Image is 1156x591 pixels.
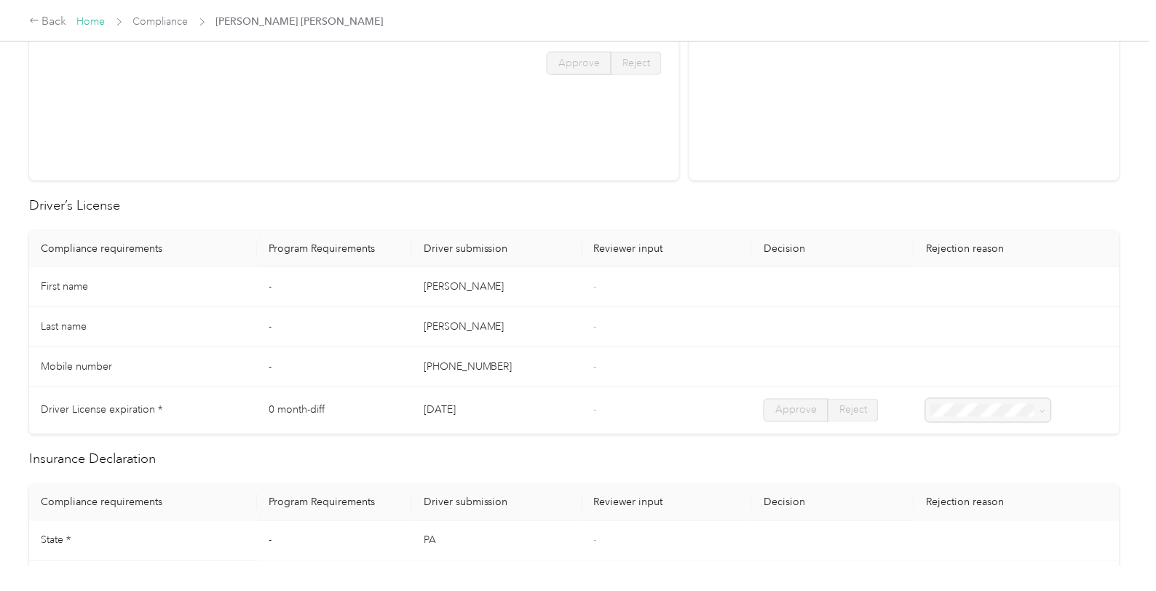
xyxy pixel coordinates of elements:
[133,15,189,28] a: Compliance
[594,534,597,547] span: -
[594,320,597,333] span: -
[41,280,88,293] span: First name
[41,360,112,373] span: Mobile number
[775,404,817,416] span: Approve
[582,485,753,521] th: Reviewer input
[257,231,411,267] th: Program Requirements
[412,267,582,307] td: [PERSON_NAME]
[412,231,582,267] th: Driver submission
[412,387,582,435] td: [DATE]
[29,196,1120,215] h2: Driver’s License
[257,307,411,347] td: -
[41,320,87,333] span: Last name
[914,231,1120,267] th: Rejection reason
[558,57,600,69] span: Approve
[257,485,411,521] th: Program Requirements
[29,450,1120,469] h2: Insurance Declaration
[622,57,650,69] span: Reject
[594,280,597,293] span: -
[257,521,411,561] td: -
[412,307,582,347] td: [PERSON_NAME]
[29,13,67,31] div: Back
[29,387,257,435] td: Driver License expiration *
[914,485,1120,521] th: Rejection reason
[752,485,914,521] th: Decision
[412,485,582,521] th: Driver submission
[29,347,257,387] td: Mobile number
[412,347,582,387] td: [PHONE_NUMBER]
[412,521,582,561] td: PA
[29,267,257,307] td: First name
[1074,509,1156,591] iframe: Everlance-gr Chat Button Frame
[257,347,411,387] td: -
[257,267,411,307] td: -
[839,404,867,416] span: Reject
[257,387,411,435] td: 0 month-diff
[594,404,597,416] span: -
[216,14,384,29] span: [PERSON_NAME] [PERSON_NAME]
[77,15,106,28] a: Home
[29,307,257,347] td: Last name
[29,231,257,267] th: Compliance requirements
[41,534,71,547] span: State *
[594,360,597,373] span: -
[582,231,753,267] th: Reviewer input
[29,485,257,521] th: Compliance requirements
[752,231,914,267] th: Decision
[29,521,257,561] td: State *
[41,404,162,416] span: Driver License expiration *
